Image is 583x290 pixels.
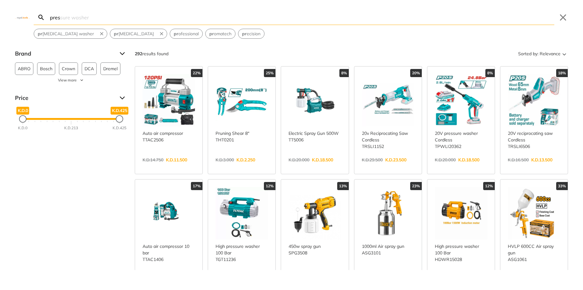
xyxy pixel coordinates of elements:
[159,31,164,37] svg: Remove suggestion: pressure
[209,31,231,37] span: omatech
[34,29,107,39] div: Suggestion: pressure washer
[540,49,561,59] span: Relevance
[15,16,30,19] img: Close
[158,29,167,38] button: Remove suggestion: pressure
[337,182,349,190] div: 13%
[37,62,55,75] button: Bosch
[15,93,115,103] span: Price
[103,63,118,75] span: Dremel
[483,182,495,190] div: 12%
[170,29,203,39] div: Suggestion: professional
[174,31,178,37] strong: pr
[556,182,568,190] div: 33%
[49,10,554,25] input: Search…
[205,29,236,39] div: Suggestion: promatech
[40,63,52,75] span: Bosch
[15,62,33,75] button: ABRO
[64,125,78,131] div: K.D.213
[110,29,158,38] button: Select suggestion: pressure
[410,69,422,77] div: 20%
[558,12,568,22] button: Close
[206,29,235,38] button: Select suggestion: promatech
[15,49,115,59] span: Brand
[209,31,214,37] strong: pr
[38,31,42,37] strong: pr
[339,69,349,77] div: 8%
[517,49,568,59] button: Sorted by:Relevance Sort
[99,31,104,37] svg: Remove suggestion: pressure washer
[264,69,275,77] div: 25%
[170,29,202,38] button: Select suggestion: professional
[113,125,126,131] div: K.D.425
[58,77,77,83] span: View more
[37,14,45,21] svg: Search
[242,31,260,37] span: ecision
[15,77,127,83] button: View more
[561,50,568,57] svg: Sort
[116,115,123,123] div: Maximum Price
[242,31,247,37] strong: pr
[238,29,264,38] button: Select suggestion: precision
[62,63,75,75] span: Crown
[82,62,97,75] button: DCA
[485,69,495,77] div: 8%
[18,63,31,75] span: ABRO
[135,49,168,59] div: results found
[110,29,167,39] div: Suggestion: pressure
[85,63,94,75] span: DCA
[410,182,422,190] div: 23%
[191,69,202,77] div: 22%
[556,69,568,77] div: 18%
[191,182,202,190] div: 17%
[114,31,154,37] span: [MEDICAL_DATA]
[174,31,199,37] span: ofessional
[98,29,107,38] button: Remove suggestion: pressure washer
[59,62,78,75] button: Crown
[114,31,119,37] strong: pr
[38,31,94,37] span: [MEDICAL_DATA] washer
[135,51,142,57] strong: 292
[264,182,275,190] div: 12%
[100,62,120,75] button: Dremel
[19,115,27,123] div: Minimum Price
[34,29,98,38] button: Select suggestion: pressure washer
[18,125,27,131] div: K.D.0
[238,29,265,39] div: Suggestion: precision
